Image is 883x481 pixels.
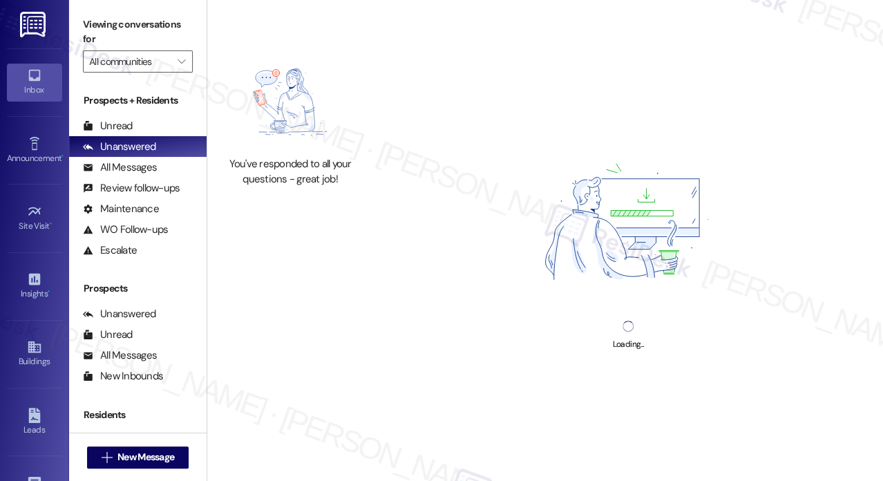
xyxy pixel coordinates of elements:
[7,404,62,441] a: Leads
[7,335,62,372] a: Buildings
[69,93,207,108] div: Prospects + Residents
[612,337,643,352] div: Loading...
[89,50,171,73] input: All communities
[20,12,48,37] img: ResiDesk Logo
[87,446,189,469] button: New Message
[83,243,137,258] div: Escalate
[69,281,207,296] div: Prospects
[83,160,157,175] div: All Messages
[50,219,52,229] span: •
[48,287,50,296] span: •
[83,328,133,342] div: Unread
[83,307,156,321] div: Unanswered
[117,450,174,464] span: New Message
[61,151,64,161] span: •
[7,200,62,237] a: Site Visit •
[83,14,193,50] label: Viewing conversations for
[83,119,133,133] div: Unread
[83,348,157,363] div: All Messages
[83,181,180,196] div: Review follow-ups
[83,223,168,237] div: WO Follow-ups
[102,452,112,463] i: 
[7,64,62,101] a: Inbox
[69,408,207,422] div: Residents
[178,56,185,67] i: 
[7,267,62,305] a: Insights •
[226,54,354,150] img: empty-state
[83,140,156,154] div: Unanswered
[83,202,159,216] div: Maintenance
[224,157,357,187] div: You've responded to all your questions - great job!
[83,369,163,384] div: New Inbounds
